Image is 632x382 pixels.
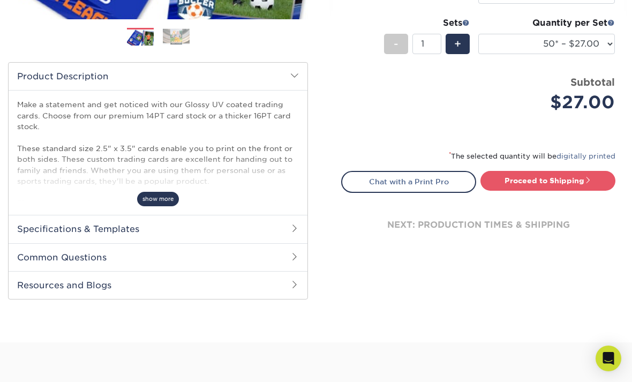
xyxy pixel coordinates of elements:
[394,36,398,52] span: -
[478,17,615,29] div: Quantity per Set
[17,99,299,230] p: Make a statement and get noticed with our Glossy UV coated trading cards. Choose from our premium...
[127,28,154,47] img: Trading Cards 01
[480,171,615,190] a: Proceed to Shipping
[449,152,615,160] small: The selected quantity will be
[9,243,307,271] h2: Common Questions
[9,63,307,90] h2: Product Description
[9,271,307,299] h2: Resources and Blogs
[9,215,307,243] h2: Specifications & Templates
[341,171,476,192] a: Chat with a Print Pro
[163,28,190,45] img: Trading Cards 02
[454,36,461,52] span: +
[486,89,615,115] div: $27.00
[596,346,621,371] div: Open Intercom Messenger
[137,192,179,206] span: show more
[570,76,615,88] strong: Subtotal
[556,152,615,160] a: digitally printed
[384,17,470,29] div: Sets
[3,349,91,378] iframe: Google Customer Reviews
[341,193,615,257] div: next: production times & shipping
